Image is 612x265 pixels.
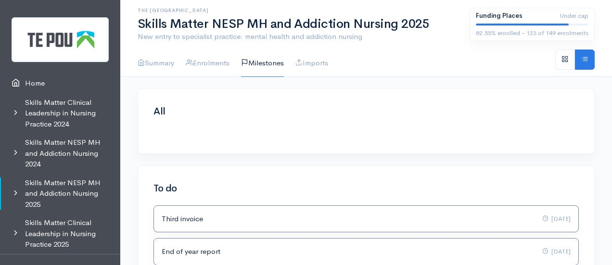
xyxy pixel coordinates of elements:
h2: To do [153,183,579,194]
p: End of year report [162,246,220,257]
h6: The [GEOGRAPHIC_DATA] [138,8,458,13]
p: New entry to specialist practice: mental health and addiction nursing [138,31,458,42]
p: [DATE] [542,214,571,225]
a: Enrolments [186,50,229,77]
p: [DATE] [542,246,571,257]
p: Third invoice [162,214,203,225]
h2: All [153,106,579,117]
div: 82.55% enrolled - 123 of 149 enrolments [476,28,588,38]
b: Funding Places [476,12,523,20]
a: Milestones [241,50,284,77]
a: Imports [295,50,328,77]
h1: Skills Matter NESP MH and Addiction Nursing 2025 [138,17,458,31]
a: Summary [138,50,174,77]
img: Te Pou [12,17,109,62]
span: Under cap [560,11,588,21]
